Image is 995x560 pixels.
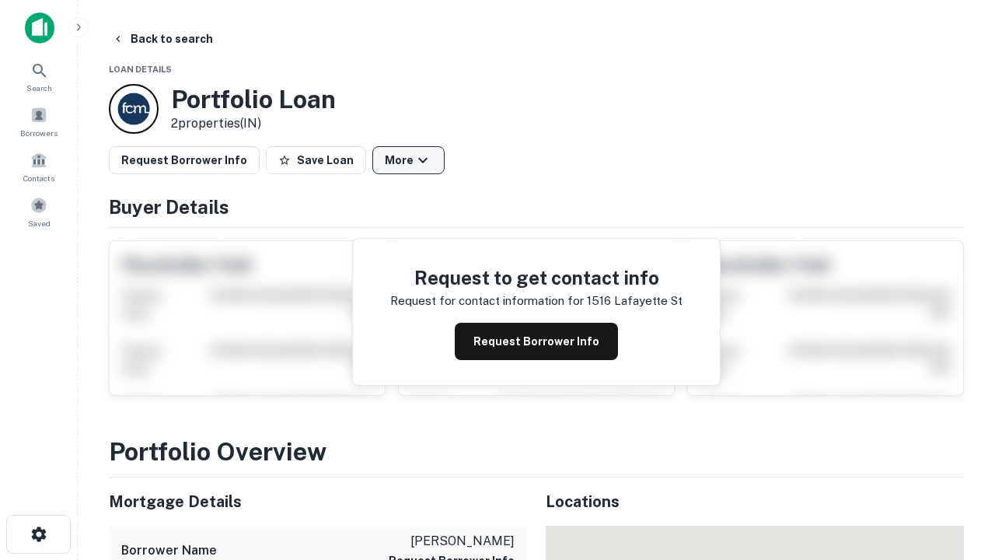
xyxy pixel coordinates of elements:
h3: Portfolio Overview [109,433,964,471]
h4: Request to get contact info [390,264,683,292]
span: Saved [28,217,51,229]
span: Loan Details [109,65,172,74]
h3: Portfolio Loan [171,85,336,114]
a: Saved [5,191,73,233]
h6: Borrower Name [121,541,217,560]
span: Borrowers [20,127,58,139]
p: 1516 lafayette st [587,292,683,310]
span: Contacts [23,172,54,184]
a: Search [5,55,73,97]
p: 2 properties (IN) [171,114,336,133]
h4: Buyer Details [109,193,964,221]
button: Save Loan [266,146,366,174]
span: Search [26,82,52,94]
p: [PERSON_NAME] [389,532,515,551]
a: Borrowers [5,100,73,142]
a: Contacts [5,145,73,187]
iframe: Chat Widget [917,436,995,510]
button: Request Borrower Info [455,323,618,360]
h5: Locations [546,490,964,513]
h5: Mortgage Details [109,490,527,513]
button: More [372,146,445,174]
img: capitalize-icon.png [25,12,54,44]
button: Request Borrower Info [109,146,260,174]
p: Request for contact information for [390,292,584,310]
button: Back to search [106,25,219,53]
